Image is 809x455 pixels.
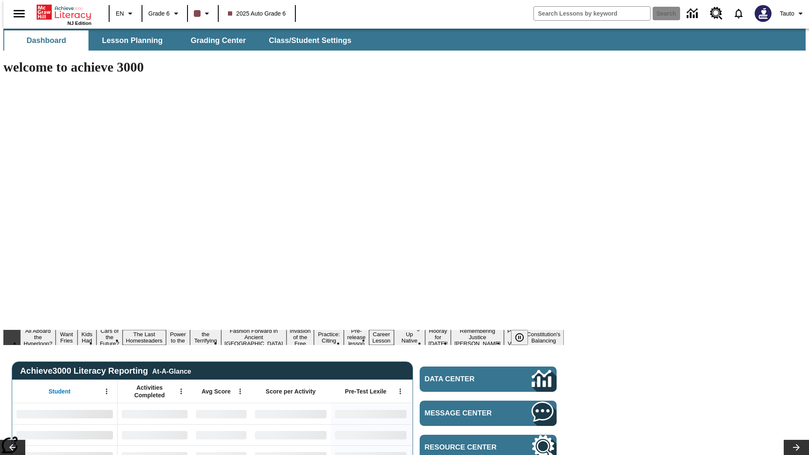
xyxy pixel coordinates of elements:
[176,30,260,51] button: Grading Center
[425,443,506,452] span: Resource Center
[234,385,246,398] button: Open Menu
[228,9,286,18] span: 2025 Auto Grade 6
[145,6,185,21] button: Grade: Grade 6, Select a grade
[3,59,564,75] h1: welcome to achieve 3000
[780,9,794,18] span: Tauto
[100,385,113,398] button: Open Menu
[78,317,96,358] button: Slide 3 Dirty Jobs Kids Had To Do
[96,327,123,348] button: Slide 4 Cars of the Future?
[504,327,523,348] button: Slide 16 Point of View
[122,384,177,399] span: Activities Completed
[118,403,192,424] div: No Data,
[266,388,316,395] span: Score per Activity
[705,2,728,25] a: Resource Center, Will open in new tab
[152,366,191,375] div: At-A-Glance
[3,29,806,51] div: SubNavbar
[750,3,777,24] button: Select a new avatar
[20,366,191,376] span: Achieve3000 Literacy Reporting
[3,30,359,51] div: SubNavbar
[123,330,166,345] button: Slide 5 The Last Homesteaders
[116,9,124,18] span: EN
[4,30,88,51] button: Dashboard
[67,21,91,26] span: NJ Edition
[48,388,70,395] span: Student
[192,403,251,424] div: No Data,
[777,6,809,21] button: Profile/Settings
[425,327,451,348] button: Slide 14 Hooray for Constitution Day!
[102,36,163,45] span: Lesson Planning
[118,424,192,445] div: No Data,
[175,385,188,398] button: Open Menu
[37,3,91,26] div: Home
[369,330,394,345] button: Slide 12 Career Lesson
[192,424,251,445] div: No Data,
[190,36,246,45] span: Grading Center
[287,320,314,354] button: Slide 9 The Invasion of the Free CD
[221,327,287,348] button: Slide 8 Fashion Forward in Ancient Rome
[511,330,528,345] button: Pause
[190,324,221,351] button: Slide 7 Attack of the Terrifying Tomatoes
[190,6,215,21] button: Class color is dark brown. Change class color
[394,385,407,398] button: Open Menu
[56,317,77,358] button: Slide 2 Do You Want Fries With That?
[425,409,506,418] span: Message Center
[728,3,750,24] a: Notifications
[394,324,425,351] button: Slide 13 Cooking Up Native Traditions
[269,36,351,45] span: Class/Student Settings
[166,324,190,351] button: Slide 6 Solar Power to the People
[451,327,504,348] button: Slide 15 Remembering Justice O'Connor
[262,30,358,51] button: Class/Student Settings
[420,401,557,426] a: Message Center
[523,324,564,351] button: Slide 17 The Constitution's Balancing Act
[112,6,139,21] button: Language: EN, Select a language
[314,324,344,351] button: Slide 10 Mixed Practice: Citing Evidence
[784,440,809,455] button: Lesson carousel, Next
[682,2,705,25] a: Data Center
[148,9,170,18] span: Grade 6
[27,36,66,45] span: Dashboard
[37,4,91,21] a: Home
[425,375,504,383] span: Data Center
[90,30,174,51] button: Lesson Planning
[201,388,230,395] span: Avg Score
[7,1,32,26] button: Open side menu
[345,388,387,395] span: Pre-Test Lexile
[511,330,536,345] div: Pause
[755,5,771,22] img: Avatar
[534,7,650,20] input: search field
[20,327,56,348] button: Slide 1 All Aboard the Hyperloop?
[420,367,557,392] a: Data Center
[344,327,369,348] button: Slide 11 Pre-release lesson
